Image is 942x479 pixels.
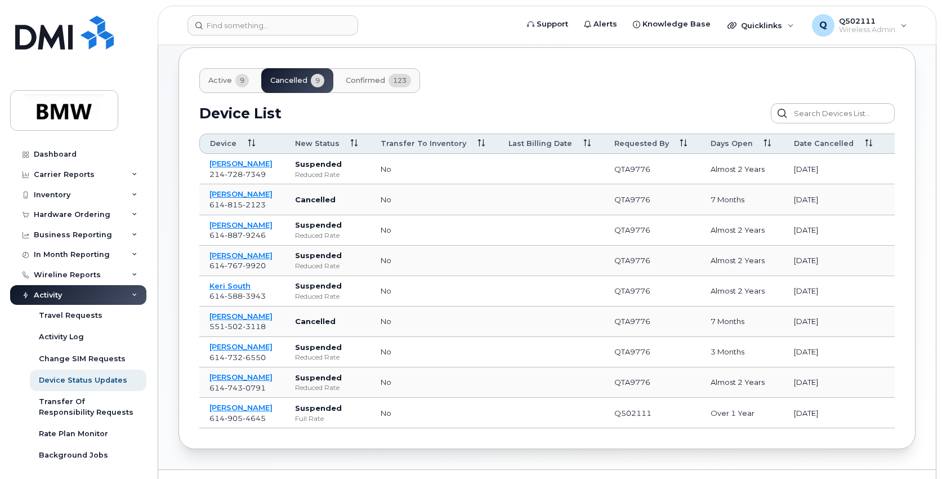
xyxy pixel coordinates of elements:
[295,261,361,270] div: Reduced Rate
[893,430,934,471] iframe: Messenger Launcher
[508,139,572,149] span: Last Billing Date
[370,337,498,367] td: no
[839,25,895,34] span: Wireless Admin
[285,307,371,337] td: Cancelled
[209,342,273,351] a: [PERSON_NAME]
[839,16,895,25] span: Q502111
[370,307,498,337] td: no
[593,19,617,30] span: Alerts
[784,215,885,246] td: [DATE]
[519,13,576,36] a: Support
[209,251,273,260] a: [PERSON_NAME]
[209,220,273,229] a: [PERSON_NAME]
[784,398,885,428] td: [DATE]
[700,215,784,246] td: almost 2 years
[784,276,885,307] td: [DATE]
[225,322,243,331] span: 502
[285,154,371,184] td: Suspended
[285,398,371,428] td: Suspended
[604,307,700,337] td: QTA9776
[209,200,266,209] span: 614
[819,19,827,32] span: Q
[285,337,371,367] td: Suspended
[209,159,273,168] a: [PERSON_NAME]
[784,337,885,367] td: [DATE]
[285,367,371,398] td: Suspended
[604,184,700,215] td: QTA9776
[243,353,266,362] span: 6550
[741,21,782,30] span: Quicklinks
[243,261,266,270] span: 9920
[604,337,700,367] td: QTA9776
[295,414,361,423] div: Full Rate
[700,307,784,337] td: 7 months
[295,383,361,392] div: Reduced Rate
[243,291,266,300] span: 3943
[295,170,361,179] div: Reduced Rate
[295,230,361,240] div: Reduced Rate
[711,139,753,149] span: Days Open
[209,312,273,321] a: [PERSON_NAME]
[225,291,243,300] span: 588
[209,261,266,270] span: 614
[235,74,249,87] span: 9
[700,337,784,367] td: 3 months
[199,105,282,122] h2: Device List
[700,367,784,398] td: almost 2 years
[576,13,625,36] a: Alerts
[720,14,802,37] div: Quicklinks
[370,367,498,398] td: no
[209,281,251,290] a: Keri South
[604,215,700,246] td: QTA9776
[208,76,232,85] span: Active
[604,276,700,307] td: QTA9776
[243,383,266,392] span: 0791
[209,353,266,362] span: 614
[389,74,411,87] span: 123
[700,154,784,184] td: almost 2 years
[209,291,266,300] span: 614
[285,246,371,276] td: Suspended
[225,261,243,270] span: 767
[604,246,700,276] td: QTA9776
[784,367,885,398] td: [DATE]
[225,414,243,423] span: 905
[614,139,669,149] span: Requested By
[285,276,371,307] td: Suspended
[295,352,361,362] div: Reduced Rate
[285,215,371,246] td: Suspended
[225,170,243,179] span: 728
[804,14,915,37] div: Q502111
[370,246,498,276] td: no
[243,414,266,423] span: 4645
[700,246,784,276] td: almost 2 years
[700,276,784,307] td: almost 2 years
[243,200,266,209] span: 2123
[225,200,243,209] span: 815
[604,398,700,428] td: Q502111
[370,184,498,215] td: no
[346,76,385,85] span: Confirmed
[537,19,568,30] span: Support
[771,103,895,123] input: Search Devices List...
[370,276,498,307] td: no
[209,322,266,331] span: 551
[381,139,466,149] span: Transfer to inventory
[210,139,236,149] span: Device
[370,398,498,428] td: no
[642,19,711,30] span: Knowledge Base
[225,353,243,362] span: 732
[209,414,266,423] span: 614
[784,154,885,184] td: [DATE]
[243,170,266,179] span: 7349
[784,307,885,337] td: [DATE]
[784,184,885,215] td: [DATE]
[225,230,243,239] span: 887
[700,184,784,215] td: 7 months
[604,154,700,184] td: QTA9776
[295,139,340,149] span: New Status
[209,230,266,239] span: 614
[209,403,273,412] a: [PERSON_NAME]
[243,230,266,239] span: 9246
[784,246,885,276] td: [DATE]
